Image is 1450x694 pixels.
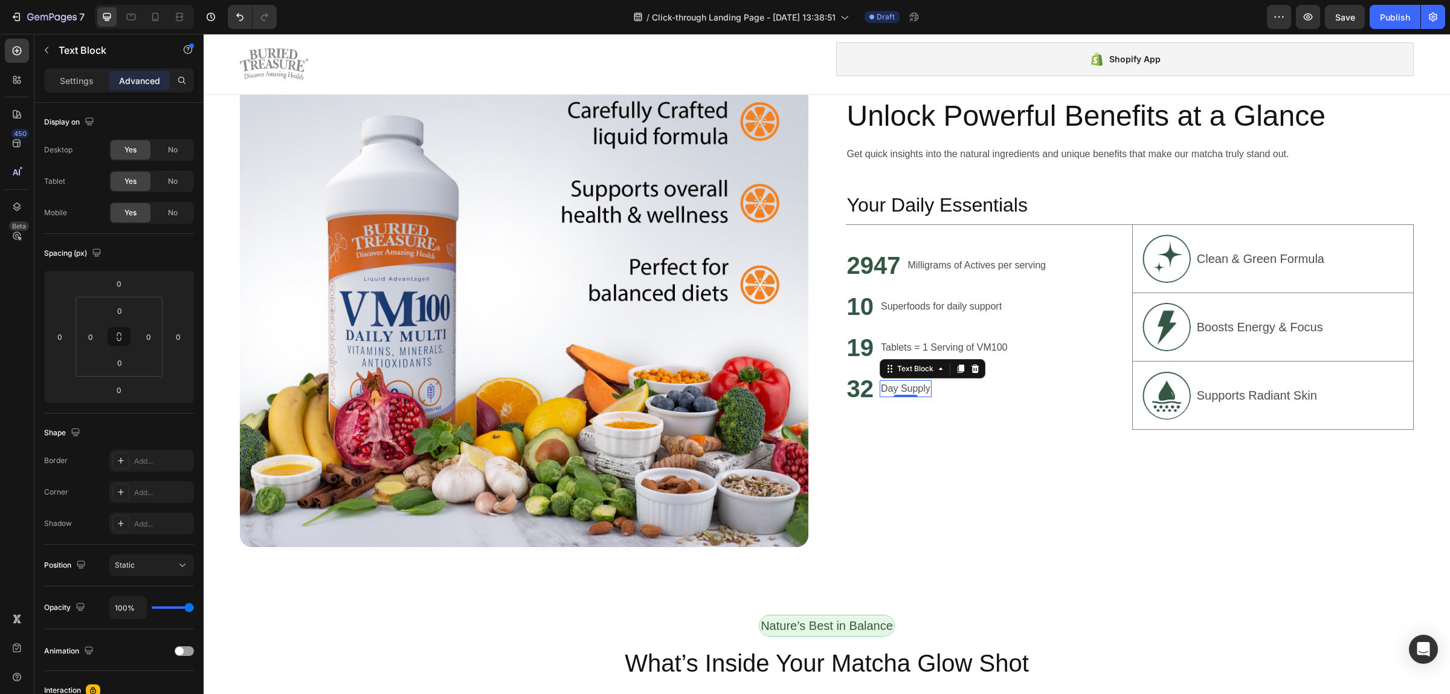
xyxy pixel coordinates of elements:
[677,306,804,321] p: Tablets = 1 Serving of VM100
[11,129,29,138] div: 450
[110,597,146,618] input: Auto
[642,256,672,290] h2: Rich Text Editor. Editing area: main
[168,176,178,187] span: No
[704,224,842,239] p: Milligrams of Actives per serving
[643,216,697,247] p: 2947
[691,329,732,340] div: Text Block
[44,207,67,218] div: Mobile
[44,600,88,616] div: Opacity
[134,456,191,467] div: Add...
[36,612,1210,646] h2: What’s Inside Your Matcha Glow Shot
[642,338,672,372] h2: Rich Text Editor. Editing area: main
[82,328,100,346] input: 0px
[993,285,1120,301] p: Boosts Energy & Focus
[44,144,72,155] div: Desktop
[643,298,671,329] p: 19
[676,264,799,281] div: Rich Text Editor. Editing area: main
[204,34,1450,694] iframe: Design area
[59,43,161,57] p: Text Block
[168,207,178,218] span: No
[108,302,132,320] input: 0px
[643,63,1210,101] p: Unlock Powerful Benefits at a Glance
[107,274,131,293] input: 0
[169,328,187,346] input: 0
[939,337,987,386] img: gempages_552075437426082842-ddf92e72-2721-424d-969b-3c9833f2286b.png
[642,158,1211,186] h2: Your Daily Essentials
[877,11,895,22] span: Draft
[44,425,83,441] div: Shape
[124,176,137,187] span: Yes
[119,74,160,87] p: Advanced
[642,297,672,331] h2: Rich Text Editor. Editing area: main
[1325,5,1365,29] button: Save
[44,557,88,574] div: Position
[44,643,96,660] div: Animation
[228,5,277,29] div: Undo/Redo
[557,583,689,601] p: Nature’s Best in Balance
[676,305,805,322] div: Rich Text Editor. Editing area: main
[1380,11,1410,24] div: Publish
[115,560,135,569] span: Static
[44,518,72,529] div: Shadow
[5,5,90,29] button: 7
[677,348,727,362] p: Day Supply
[643,257,671,288] p: 10
[652,11,836,24] span: Click-through Landing Page - [DATE] 13:38:51
[140,328,158,346] input: 0px
[646,11,649,24] span: /
[44,455,68,466] div: Border
[993,216,1121,234] p: Clean & Green Formula
[44,114,97,131] div: Display on
[939,201,987,249] img: gempages_552075437426082842-c3d5101d-4d27-4e32-91b0-73618fa56a09.png
[1409,635,1438,664] div: Open Intercom Messenger
[134,487,191,498] div: Add...
[60,74,94,87] p: Settings
[643,339,671,371] p: 32
[124,144,137,155] span: Yes
[44,487,68,498] div: Corner
[9,221,29,231] div: Beta
[676,346,728,363] div: Rich Text Editor. Editing area: main
[79,10,85,24] p: 7
[993,354,1113,369] p: Supports Radiant Skin
[642,62,1211,102] h2: Rich Text Editor. Editing area: main
[109,554,194,576] button: Static
[44,245,104,262] div: Spacing (px)
[677,265,798,280] p: Superfoods for daily support
[642,215,698,248] h2: Rich Text Editor. Editing area: main
[124,207,137,218] span: Yes
[1370,5,1420,29] button: Publish
[703,223,843,240] div: Rich Text Editor. Editing area: main
[643,113,1210,128] p: Get quick insights into the natural ingredients and unique benefits that make our matcha truly st...
[51,328,69,346] input: 0
[108,354,132,372] input: 0px
[44,176,65,187] div: Tablet
[1335,12,1355,22] span: Save
[939,269,987,317] img: gempages_552075437426082842-ad20e363-8a3c-4c61-98bc-b55c1d1ff5f1.png
[107,381,131,399] input: 0
[134,519,191,530] div: Add...
[168,144,178,155] span: No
